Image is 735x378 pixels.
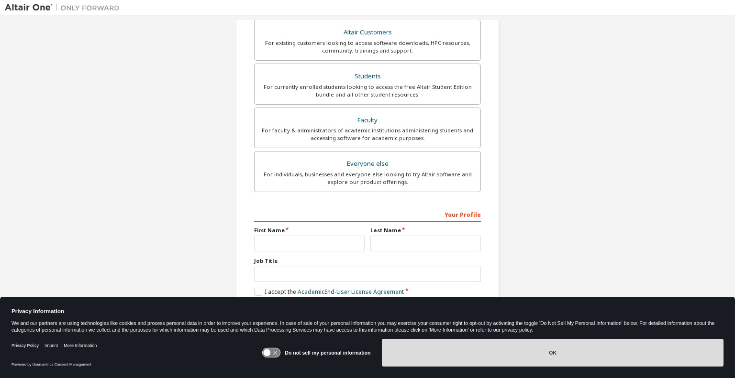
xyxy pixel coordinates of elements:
[370,227,481,234] label: Last Name
[298,288,404,296] a: Academic End-User License Agreement
[260,171,475,186] div: For individuals, businesses and everyone else looking to try Altair software and explore our prod...
[260,114,475,127] div: Faculty
[5,3,124,12] img: Altair One
[254,206,481,222] div: Your Profile
[260,26,475,39] div: Altair Customers
[260,127,475,142] div: For faculty & administrators of academic institutions administering students and accessing softwa...
[254,257,481,265] label: Job Title
[260,70,475,83] div: Students
[254,227,365,234] label: First Name
[260,157,475,171] div: Everyone else
[260,39,475,54] div: For existing customers looking to access software downloads, HPC resources, community, trainings ...
[254,288,404,296] label: I accept the
[260,83,475,98] div: For currently enrolled students looking to access the free Altair Student Edition bundle and all ...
